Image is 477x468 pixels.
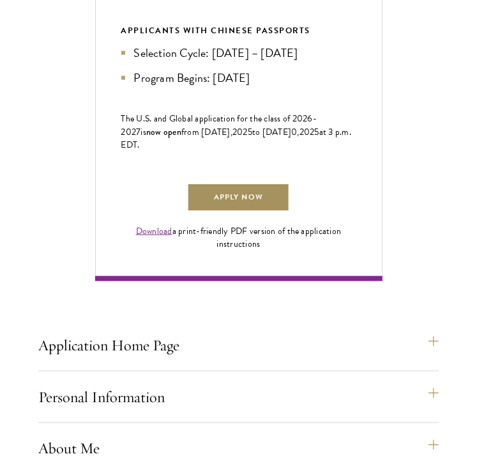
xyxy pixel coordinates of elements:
[136,224,172,238] a: Download
[146,125,181,138] span: now open
[308,112,313,125] span: 6
[141,125,147,139] span: is
[181,125,232,139] span: from [DATE],
[121,125,352,152] span: at 3 p.m. EDT.
[315,125,319,139] span: 5
[121,112,317,139] span: -202
[248,125,252,139] span: 5
[187,183,289,212] a: Apply Now
[121,112,308,125] span: The U.S. and Global application for the class of 202
[232,125,248,139] span: 202
[38,382,439,412] button: Personal Information
[121,69,356,87] li: Program Begins: [DATE]
[38,433,439,464] button: About Me
[121,225,356,251] div: a print-friendly PDF version of the application instructions
[38,330,439,361] button: Application Home Page
[291,125,297,139] span: 0
[299,125,315,139] span: 202
[298,125,299,139] span: ,
[136,125,140,139] span: 7
[252,125,291,139] span: to [DATE]
[121,24,356,38] div: APPLICANTS WITH CHINESE PASSPORTS
[121,44,356,62] li: Selection Cycle: [DATE] – [DATE]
